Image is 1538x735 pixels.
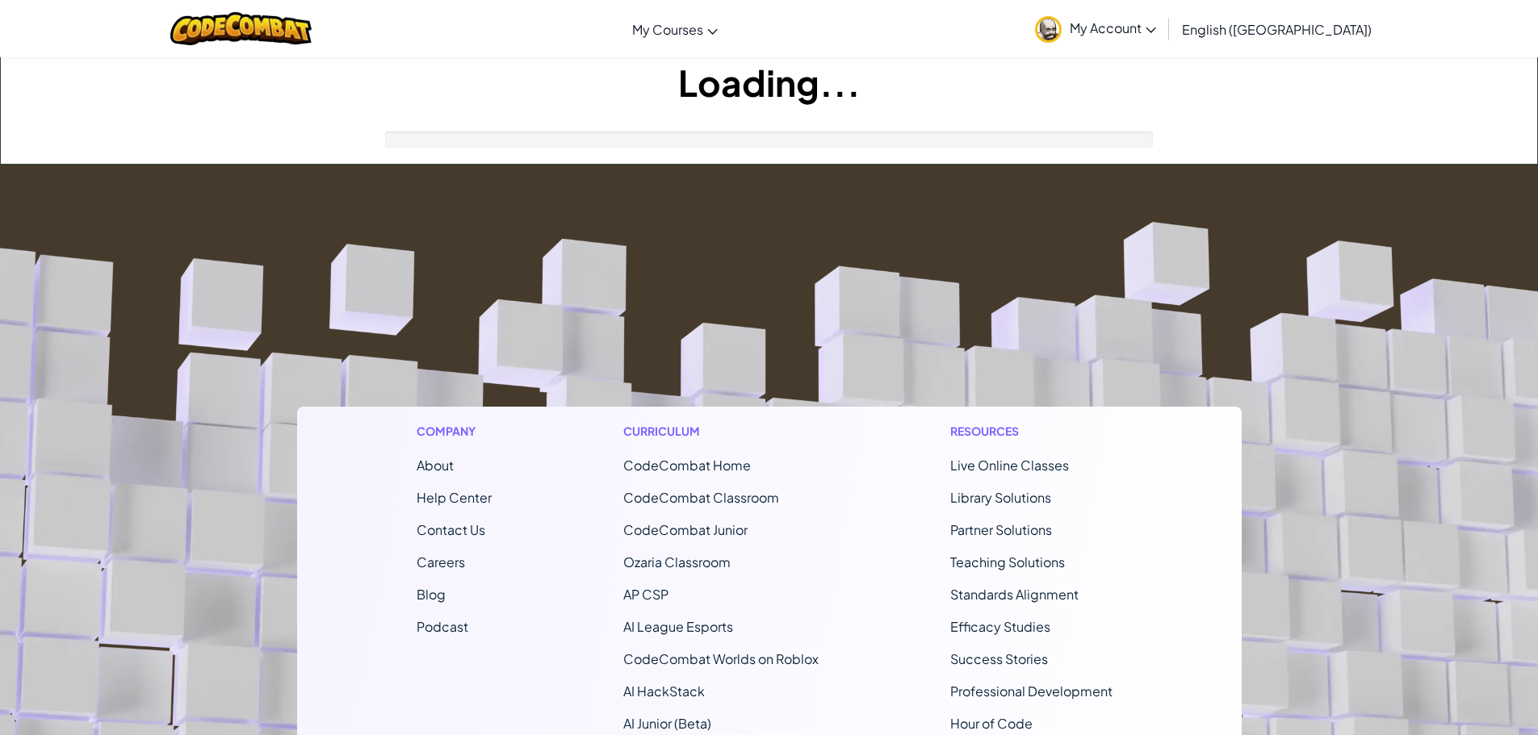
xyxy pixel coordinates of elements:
[623,618,733,635] a: AI League Esports
[1182,21,1372,38] span: English ([GEOGRAPHIC_DATA])
[950,618,1050,635] a: Efficacy Studies
[417,618,468,635] a: Podcast
[950,553,1065,570] a: Teaching Solutions
[950,457,1069,474] a: Live Online Classes
[1,57,1537,107] h1: Loading...
[417,586,446,603] a: Blog
[950,423,1122,440] h1: Resources
[623,521,748,538] a: CodeCombat Junior
[950,586,1079,603] a: Standards Alignment
[623,553,731,570] a: Ozaria Classroom
[623,586,668,603] a: AP CSP
[950,683,1113,700] a: Professional Development
[623,715,711,732] a: AI Junior (Beta)
[623,457,751,474] span: CodeCombat Home
[1027,3,1164,54] a: My Account
[1070,19,1156,36] span: My Account
[623,650,819,667] a: CodeCombat Worlds on Roblox
[417,521,485,538] span: Contact Us
[417,423,492,440] h1: Company
[623,683,705,700] a: AI HackStack
[170,12,312,45] img: CodeCombat logo
[417,457,454,474] a: About
[624,7,726,51] a: My Courses
[950,650,1048,667] a: Success Stories
[623,423,819,440] h1: Curriculum
[623,489,779,506] a: CodeCombat Classroom
[950,521,1052,538] a: Partner Solutions
[1035,16,1062,43] img: avatar
[632,21,703,38] span: My Courses
[950,489,1051,506] a: Library Solutions
[417,489,492,506] a: Help Center
[950,715,1033,732] a: Hour of Code
[1174,7,1380,51] a: English ([GEOGRAPHIC_DATA])
[417,553,465,570] a: Careers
